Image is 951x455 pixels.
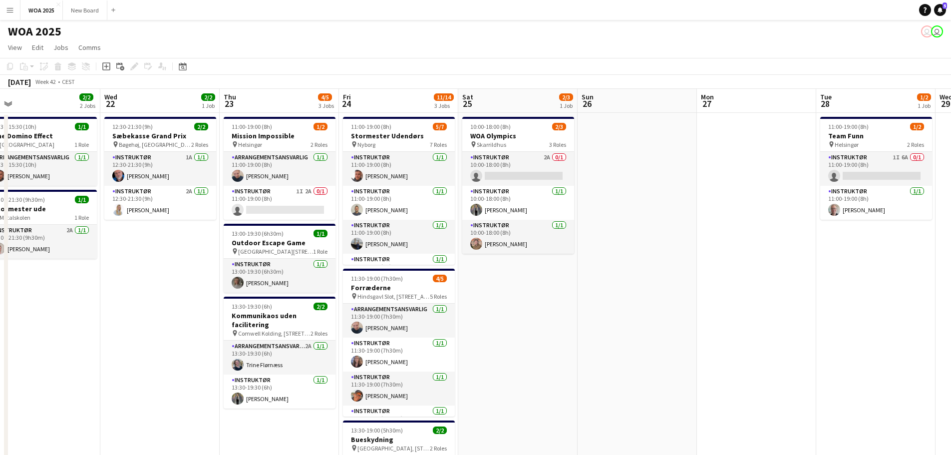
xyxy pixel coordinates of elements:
[49,41,72,54] a: Jobs
[74,41,105,54] a: Comms
[943,2,947,9] span: 5
[921,25,933,37] app-user-avatar: Drift Drift
[8,77,31,87] div: [DATE]
[8,43,22,52] span: View
[20,0,63,20] button: WOA 2025
[33,78,58,85] span: Week 42
[63,0,107,20] button: New Board
[28,41,47,54] a: Edit
[4,41,26,54] a: View
[53,43,68,52] span: Jobs
[62,78,75,85] div: CEST
[32,43,43,52] span: Edit
[931,25,943,37] app-user-avatar: René Sandager
[78,43,101,52] span: Comms
[934,4,946,16] a: 5
[8,24,61,39] h1: WOA 2025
